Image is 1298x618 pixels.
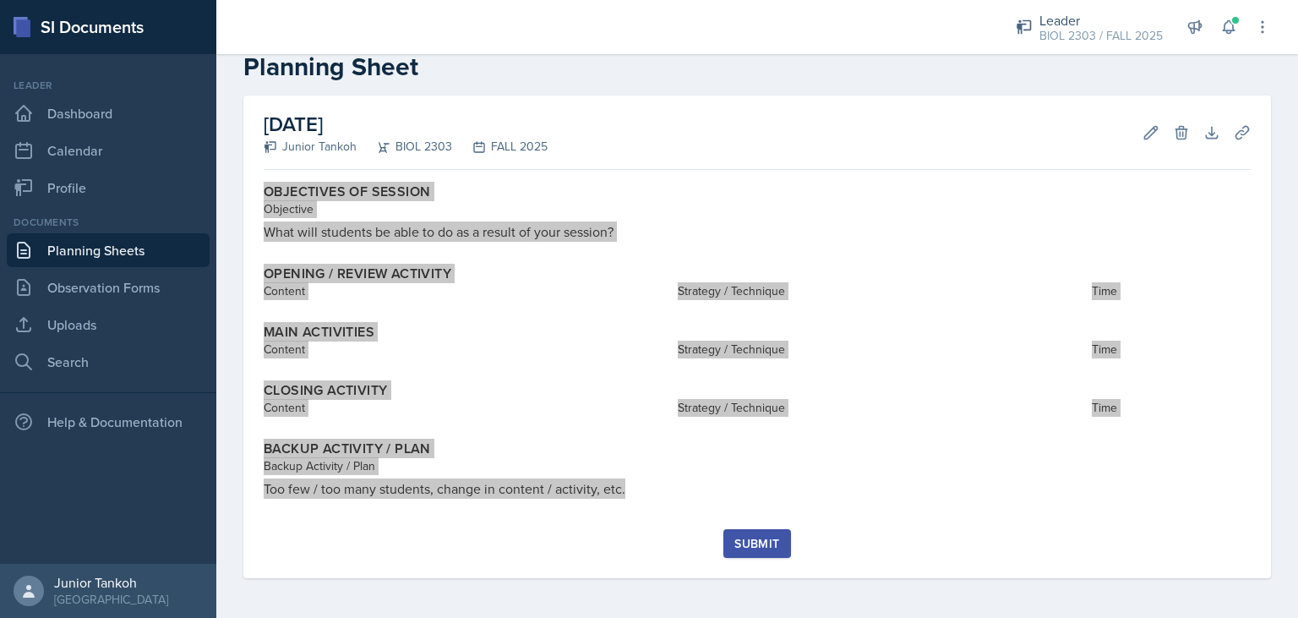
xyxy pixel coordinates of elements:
label: Objectives of Session [264,183,430,200]
div: Time [1092,341,1251,358]
div: Time [1092,282,1251,300]
div: Junior Tankoh [264,138,357,156]
div: Strategy / Technique [678,341,1085,358]
div: [GEOGRAPHIC_DATA] [54,591,168,608]
h2: [DATE] [264,109,548,139]
div: BIOL 2303 / FALL 2025 [1039,27,1163,45]
div: Content [264,282,671,300]
div: Help & Documentation [7,405,210,439]
a: Observation Forms [7,271,210,304]
label: Backup Activity / Plan [264,440,431,457]
a: Planning Sheets [7,233,210,267]
a: Profile [7,171,210,205]
div: Content [264,341,671,358]
a: Calendar [7,134,210,167]
div: Leader [7,78,210,93]
a: Search [7,345,210,379]
div: BIOL 2303 [357,138,452,156]
button: Submit [723,529,790,558]
div: Junior Tankoh [54,574,168,591]
div: Strategy / Technique [678,282,1085,300]
label: Main Activities [264,324,374,341]
div: Time [1092,399,1251,417]
div: Documents [7,215,210,230]
label: Closing Activity [264,382,387,399]
div: Strategy / Technique [678,399,1085,417]
div: Content [264,399,671,417]
div: FALL 2025 [452,138,548,156]
div: Too few / too many students, change in content / activity, etc. [264,479,1251,499]
div: Objective [264,200,1251,218]
a: Dashboard [7,96,210,130]
label: Opening / Review Activity [264,265,451,282]
div: Leader [1039,10,1163,30]
div: What will students be able to do as a result of your session? [264,221,1251,242]
a: Uploads [7,308,210,342]
div: Backup Activity / Plan [264,457,1251,475]
h2: Planning Sheet [243,52,1271,82]
div: Submit [734,537,779,550]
